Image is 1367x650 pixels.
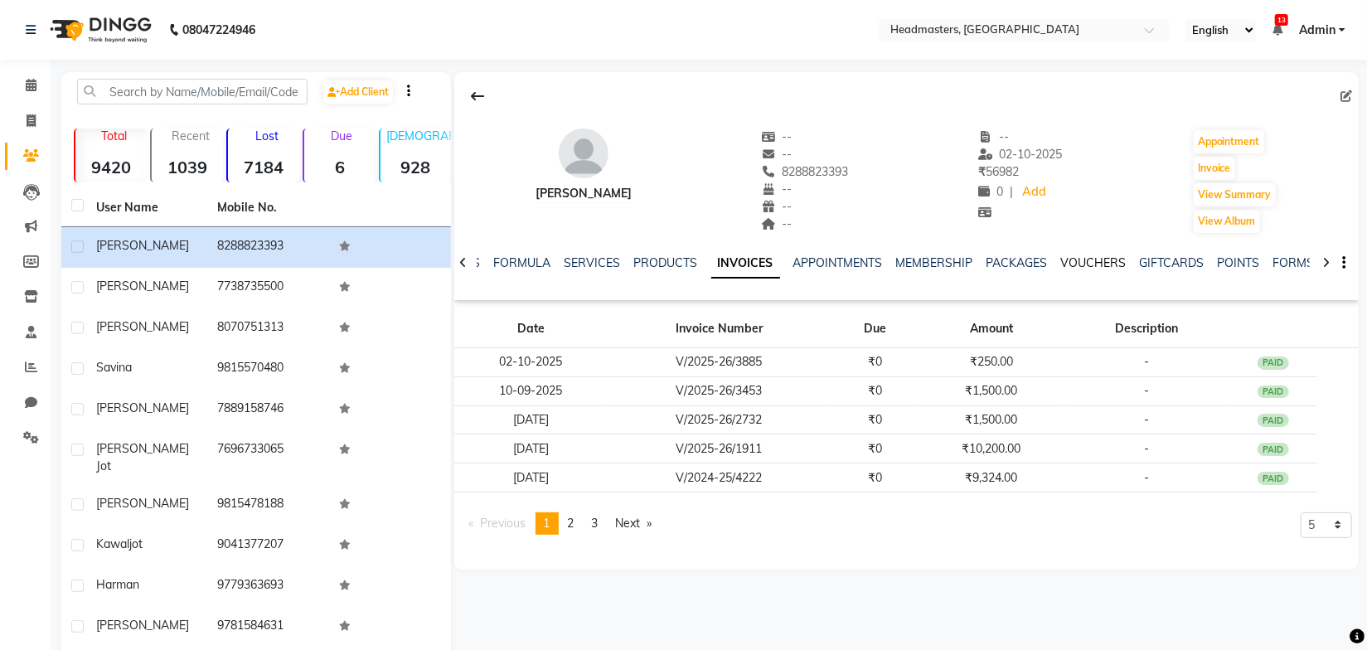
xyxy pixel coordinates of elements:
[831,348,919,377] td: ₹0
[1145,383,1150,398] span: -
[1258,357,1289,370] div: PAID
[1258,414,1289,427] div: PAID
[208,566,330,607] td: 9779363693
[454,348,608,377] td: 02-10-2025
[1275,14,1288,26] span: 13
[481,516,526,531] span: Previous
[96,618,189,633] span: [PERSON_NAME]
[919,463,1064,492] td: ₹9,324.00
[461,80,496,112] div: Back to Client
[454,310,608,348] th: Date
[454,463,608,492] td: [DATE]
[1194,210,1260,233] button: View Album
[978,129,1010,144] span: --
[568,516,574,531] span: 2
[454,434,608,463] td: [DATE]
[919,348,1064,377] td: ₹250.00
[1258,472,1289,485] div: PAID
[96,536,143,551] span: kawaljot
[1272,22,1282,37] a: 13
[96,400,189,415] span: [PERSON_NAME]
[96,577,139,592] span: harman
[761,147,793,162] span: --
[711,249,780,279] a: INVOICES
[608,310,831,348] th: Invoice Number
[208,227,330,268] td: 8288823393
[208,268,330,308] td: 7738735500
[304,157,376,177] strong: 6
[919,376,1064,405] td: ₹1,500.00
[1145,441,1150,456] span: -
[208,430,330,485] td: 7696733065
[208,607,330,648] td: 9781584631
[96,319,189,334] span: [PERSON_NAME]
[793,255,883,270] a: APPOINTMENTS
[978,164,1019,179] span: 56982
[536,185,632,202] div: [PERSON_NAME]
[96,238,189,253] span: [PERSON_NAME]
[208,390,330,430] td: 7889158746
[75,157,147,177] strong: 9420
[608,512,661,535] a: Next
[235,129,299,143] p: Lost
[96,360,132,375] span: savina
[42,7,156,53] img: logo
[761,164,849,179] span: 8288823393
[1020,181,1049,204] a: Add
[1140,255,1205,270] a: GIFTCARDS
[544,516,550,531] span: 1
[1194,130,1264,153] button: Appointment
[96,441,189,473] span: [PERSON_NAME] jot
[1218,255,1260,270] a: POINTS
[82,129,147,143] p: Total
[608,348,831,377] td: V/2025-26/3885
[308,129,376,143] p: Due
[919,405,1064,434] td: ₹1,500.00
[592,516,599,531] span: 3
[831,376,919,405] td: ₹0
[1273,255,1315,270] a: FORMS
[761,216,793,231] span: --
[634,255,698,270] a: PRODUCTS
[761,129,793,144] span: --
[608,463,831,492] td: V/2024-25/4222
[1194,183,1276,206] button: View Summary
[228,157,299,177] strong: 7184
[208,189,330,227] th: Mobile No.
[1258,443,1289,456] div: PAID
[182,7,255,53] b: 08047224946
[978,147,1063,162] span: 02-10-2025
[152,157,223,177] strong: 1039
[978,164,986,179] span: ₹
[761,199,793,214] span: --
[1145,354,1150,369] span: -
[208,526,330,566] td: 9041377207
[608,405,831,434] td: V/2025-26/2732
[831,310,919,348] th: Due
[1061,255,1127,270] a: VOUCHERS
[454,376,608,405] td: 10-09-2025
[608,376,831,405] td: V/2025-26/3453
[96,279,189,293] span: [PERSON_NAME]
[454,405,608,434] td: [DATE]
[96,496,189,511] span: [PERSON_NAME]
[1299,22,1335,39] span: Admin
[919,310,1064,348] th: Amount
[896,255,973,270] a: MEMBERSHIP
[208,349,330,390] td: 9815570480
[461,512,662,535] nav: Pagination
[323,80,393,104] a: Add Client
[1258,386,1289,399] div: PAID
[77,79,308,104] input: Search by Name/Mobile/Email/Code
[919,434,1064,463] td: ₹10,200.00
[608,434,831,463] td: V/2025-26/1911
[494,255,551,270] a: FORMULA
[1194,157,1235,180] button: Invoice
[831,405,919,434] td: ₹0
[387,129,452,143] p: [DEMOGRAPHIC_DATA]
[86,189,208,227] th: User Name
[986,255,1048,270] a: PACKAGES
[208,308,330,349] td: 8070751313
[1064,310,1230,348] th: Description
[158,129,223,143] p: Recent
